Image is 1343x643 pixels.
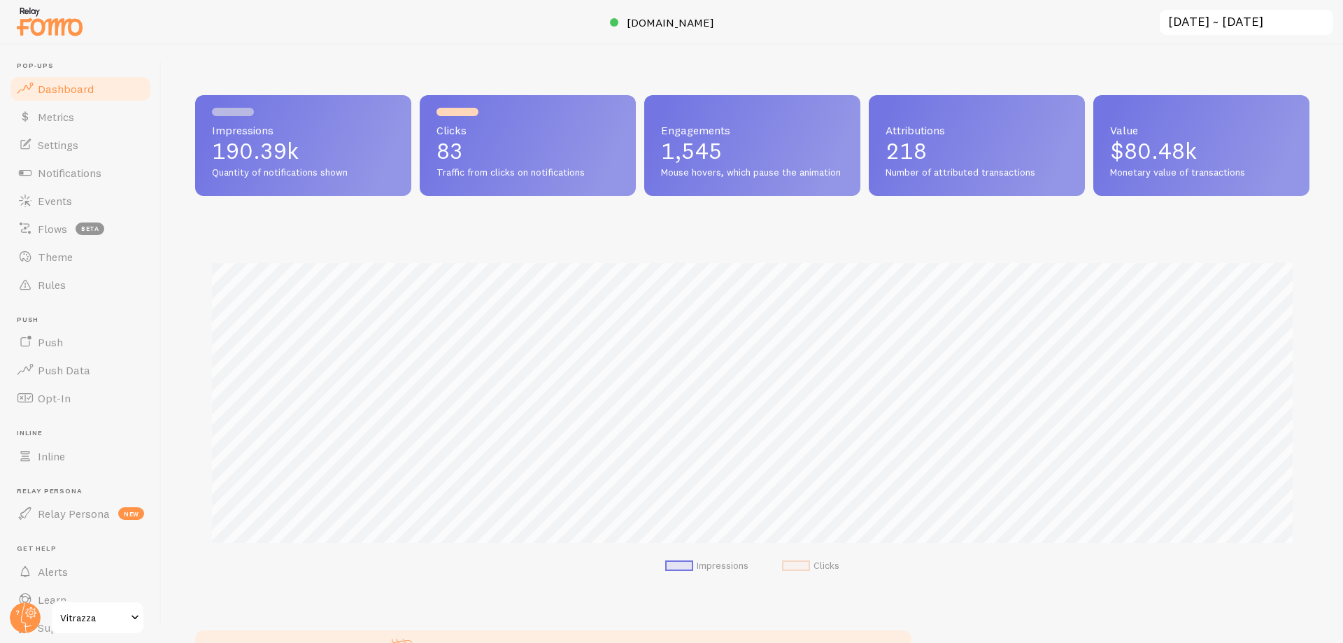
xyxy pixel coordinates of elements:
[8,384,152,412] a: Opt-In
[436,140,619,162] p: 83
[76,222,104,235] span: beta
[886,167,1068,179] span: Number of attributed transactions
[17,487,152,496] span: Relay Persona
[8,75,152,103] a: Dashboard
[212,125,395,136] span: Impressions
[17,316,152,325] span: Push
[17,429,152,438] span: Inline
[1110,137,1197,164] span: $80.48k
[8,328,152,356] a: Push
[436,125,619,136] span: Clicks
[38,194,72,208] span: Events
[886,125,1068,136] span: Attributions
[661,167,844,179] span: Mouse hovers, which pause the animation
[38,250,73,264] span: Theme
[38,138,78,152] span: Settings
[15,3,85,39] img: fomo-relay-logo-orange.svg
[886,140,1068,162] p: 218
[60,609,127,626] span: Vitrazza
[38,82,94,96] span: Dashboard
[50,601,145,635] a: Vitrazza
[38,449,65,463] span: Inline
[8,558,152,586] a: Alerts
[38,278,66,292] span: Rules
[8,586,152,614] a: Learn
[8,356,152,384] a: Push Data
[661,140,844,162] p: 1,545
[8,271,152,299] a: Rules
[38,565,68,579] span: Alerts
[1110,125,1293,136] span: Value
[212,167,395,179] span: Quantity of notifications shown
[38,391,71,405] span: Opt-In
[17,62,152,71] span: Pop-ups
[118,507,144,520] span: new
[8,187,152,215] a: Events
[38,593,66,607] span: Learn
[8,131,152,159] a: Settings
[38,166,101,180] span: Notifications
[38,222,67,236] span: Flows
[8,103,152,131] a: Metrics
[38,507,110,521] span: Relay Persona
[17,544,152,553] span: Get Help
[665,560,748,572] li: Impressions
[38,335,63,349] span: Push
[1110,167,1293,179] span: Monetary value of transactions
[8,159,152,187] a: Notifications
[8,500,152,528] a: Relay Persona new
[212,140,395,162] p: 190.39k
[782,560,839,572] li: Clicks
[8,243,152,271] a: Theme
[8,215,152,243] a: Flows beta
[38,110,74,124] span: Metrics
[38,363,90,377] span: Push Data
[661,125,844,136] span: Engagements
[8,442,152,470] a: Inline
[436,167,619,179] span: Traffic from clicks on notifications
